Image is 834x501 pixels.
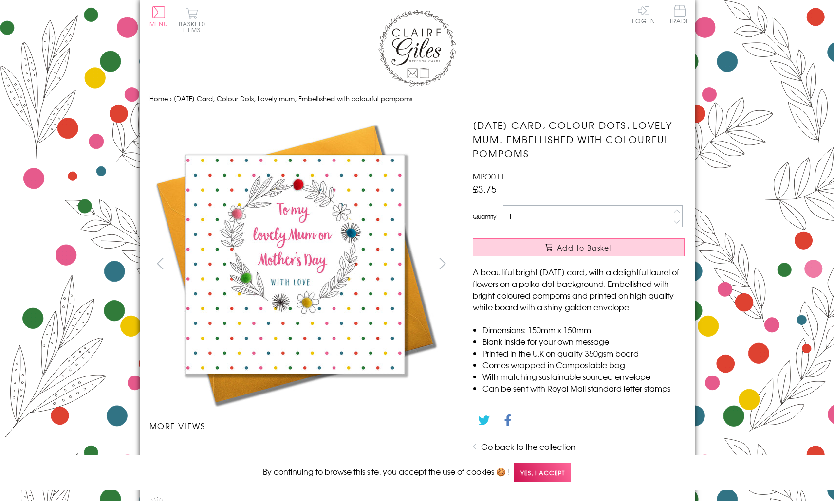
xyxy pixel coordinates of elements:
a: Home [149,94,168,103]
li: With matching sustainable sourced envelope [482,371,685,382]
span: £3.75 [473,182,497,196]
img: Claire Giles Greetings Cards [378,10,456,87]
li: Carousel Page 3 [301,441,377,463]
img: Mother's Day Card, Colour Dots, Lovely mum, Embellished with colourful pompoms [339,453,340,453]
h1: [DATE] Card, Colour Dots, Lovely mum, Embellished with colourful pompoms [473,118,685,160]
label: Quantity [473,212,496,221]
img: Mother's Day Card, Colour Dots, Lovely mum, Embellished with colourful pompoms [453,118,745,410]
li: Comes wrapped in Compostable bag [482,359,685,371]
p: A beautiful bright [DATE] card, with a delightful laurel of flowers on a polka dot background. Em... [473,266,685,313]
img: Mother's Day Card, Colour Dots, Lovely mum, Embellished with colourful pompoms [149,118,441,410]
button: prev [149,252,171,274]
a: Go back to the collection [481,441,575,452]
ul: Carousel Pagination [149,441,454,463]
li: Carousel Page 2 [225,441,301,463]
nav: breadcrumbs [149,89,685,109]
a: Trade [669,5,690,26]
img: Mother's Day Card, Colour Dots, Lovely mum, Embellished with colourful pompoms [415,453,416,453]
a: Log In [632,5,655,24]
button: Add to Basket [473,238,685,256]
button: next [431,252,453,274]
li: Blank inside for your own message [482,336,685,347]
li: Dimensions: 150mm x 150mm [482,324,685,336]
button: Menu [149,6,168,27]
span: Trade [669,5,690,24]
span: Menu [149,19,168,28]
span: 0 items [183,19,205,34]
span: MPO011 [473,170,504,182]
span: Yes, I accept [514,463,571,482]
span: [DATE] Card, Colour Dots, Lovely mum, Embellished with colourful pompoms [174,94,412,103]
li: Can be sent with Royal Mail standard letter stamps [482,382,685,394]
span: Add to Basket [557,243,612,252]
li: Carousel Page 1 (Current Slide) [149,441,225,463]
li: Printed in the U.K on quality 350gsm board [482,347,685,359]
li: Carousel Page 4 [377,441,453,463]
span: › [170,94,172,103]
h3: More views [149,420,454,431]
button: Basket0 items [179,8,205,33]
